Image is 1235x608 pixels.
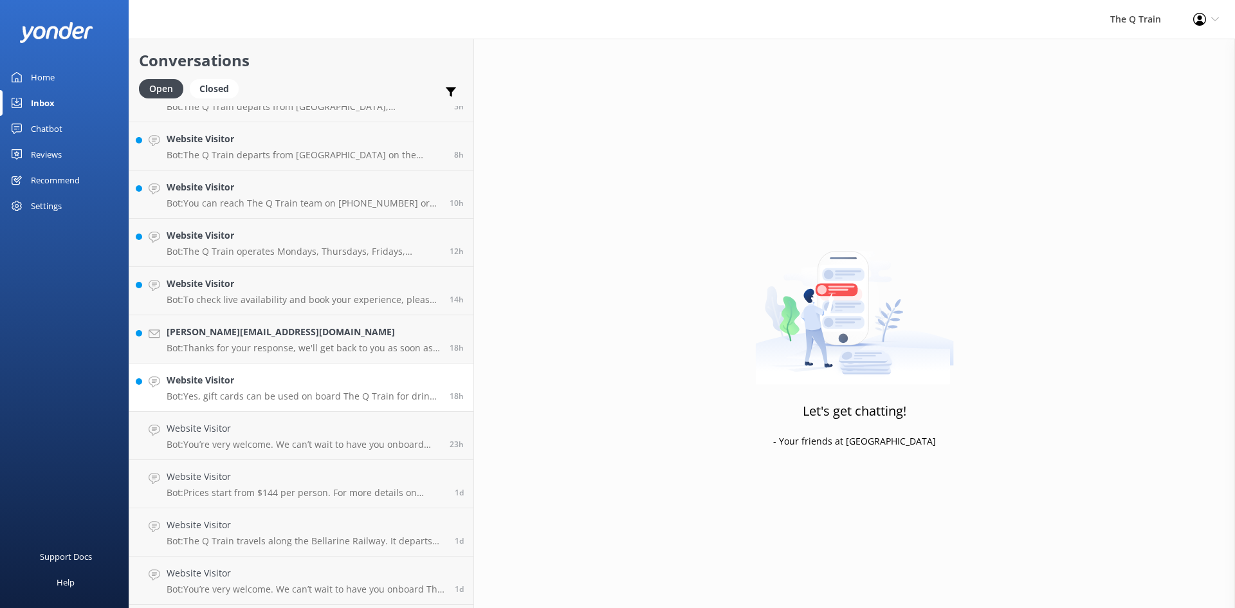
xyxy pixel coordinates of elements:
[773,434,936,448] p: - Your friends at [GEOGRAPHIC_DATA]
[129,412,473,460] a: Website VisitorBot:You’re very welcome. We can’t wait to have you onboard The Q Train.23h
[167,566,445,580] h4: Website Visitor
[167,391,440,402] p: Bot: Yes, gift cards can be used on board The Q Train for drink purchases.
[167,584,445,595] p: Bot: You’re very welcome. We can’t wait to have you onboard The Q Train.
[129,219,473,267] a: Website VisitorBot:The Q Train operates Mondays, Thursdays, Fridays, Saturdays, and Sundays all y...
[167,132,444,146] h4: Website Visitor
[167,518,445,532] h4: Website Visitor
[129,364,473,412] a: Website VisitorBot:Yes, gift cards can be used on board The Q Train for drink purchases.18h
[190,81,245,95] a: Closed
[450,342,464,353] span: Oct 13 2025 03:41pm (UTC +11:00) Australia/Sydney
[40,544,92,569] div: Support Docs
[19,22,93,43] img: yonder-white-logo.png
[139,79,183,98] div: Open
[167,294,440,306] p: Bot: To check live availability and book your experience, please click [URL][DOMAIN_NAME].
[755,224,954,385] img: artwork of a man stealing a conversation from at giant smartphone
[167,101,444,113] p: Bot: The Q Train departs from [GEOGRAPHIC_DATA], [GEOGRAPHIC_DATA][PERSON_NAME][GEOGRAPHIC_DATA]....
[167,342,440,354] p: Bot: Thanks for your response, we'll get back to you as soon as we can during opening hours.
[455,487,464,498] span: Oct 13 2025 07:46am (UTC +11:00) Australia/Sydney
[31,90,55,116] div: Inbox
[167,149,444,161] p: Bot: The Q Train departs from [GEOGRAPHIC_DATA] on the [GEOGRAPHIC_DATA]. You can drive and park ...
[129,267,473,315] a: Website VisitorBot:To check live availability and book your experience, please click [URL][DOMAIN...
[450,246,464,257] span: Oct 13 2025 09:42pm (UTC +11:00) Australia/Sydney
[455,535,464,546] span: Oct 13 2025 07:38am (UTC +11:00) Australia/Sydney
[803,401,906,421] h3: Let's get chatting!
[129,460,473,508] a: Website VisitorBot:Prices start from $144 per person. For more details on current pricing and inc...
[129,508,473,557] a: Website VisitorBot:The Q Train travels along the Bellarine Railway. It departs from [GEOGRAPHIC_D...
[455,584,464,594] span: Oct 12 2025 05:55pm (UTC +11:00) Australia/Sydney
[129,315,473,364] a: [PERSON_NAME][EMAIL_ADDRESS][DOMAIN_NAME]Bot:Thanks for your response, we'll get back to you as s...
[31,193,62,219] div: Settings
[450,294,464,305] span: Oct 13 2025 06:56pm (UTC +11:00) Australia/Sydney
[129,170,473,219] a: Website VisitorBot:You can reach The Q Train team on [PHONE_NUMBER] or email [EMAIL_ADDRESS][DOMA...
[31,142,62,167] div: Reviews
[167,198,440,209] p: Bot: You can reach The Q Train team on [PHONE_NUMBER] or email [EMAIL_ADDRESS][DOMAIN_NAME]. For ...
[167,470,445,484] h4: Website Visitor
[139,81,190,95] a: Open
[167,180,440,194] h4: Website Visitor
[167,246,440,257] p: Bot: The Q Train operates Mondays, Thursdays, Fridays, Saturdays, and Sundays all year round, exc...
[31,116,62,142] div: Chatbot
[129,557,473,605] a: Website VisitorBot:You’re very welcome. We can’t wait to have you onboard The Q Train.1d
[190,79,239,98] div: Closed
[167,439,440,450] p: Bot: You’re very welcome. We can’t wait to have you onboard The Q Train.
[31,167,80,193] div: Recommend
[167,373,440,387] h4: Website Visitor
[167,325,440,339] h4: [PERSON_NAME][EMAIL_ADDRESS][DOMAIN_NAME]
[139,48,464,73] h2: Conversations
[167,535,445,547] p: Bot: The Q Train travels along the Bellarine Railway. It departs from [GEOGRAPHIC_DATA], travels ...
[167,277,440,291] h4: Website Visitor
[454,101,464,112] span: Oct 14 2025 04:38am (UTC +11:00) Australia/Sydney
[450,439,464,450] span: Oct 13 2025 10:21am (UTC +11:00) Australia/Sydney
[129,122,473,170] a: Website VisitorBot:The Q Train departs from [GEOGRAPHIC_DATA] on the [GEOGRAPHIC_DATA]. You can d...
[450,391,464,401] span: Oct 13 2025 02:58pm (UTC +11:00) Australia/Sydney
[454,149,464,160] span: Oct 14 2025 01:09am (UTC +11:00) Australia/Sydney
[31,64,55,90] div: Home
[167,421,440,436] h4: Website Visitor
[57,569,75,595] div: Help
[167,228,440,243] h4: Website Visitor
[450,198,464,208] span: Oct 13 2025 11:00pm (UTC +11:00) Australia/Sydney
[167,487,445,499] p: Bot: Prices start from $144 per person. For more details on current pricing and inclusions, pleas...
